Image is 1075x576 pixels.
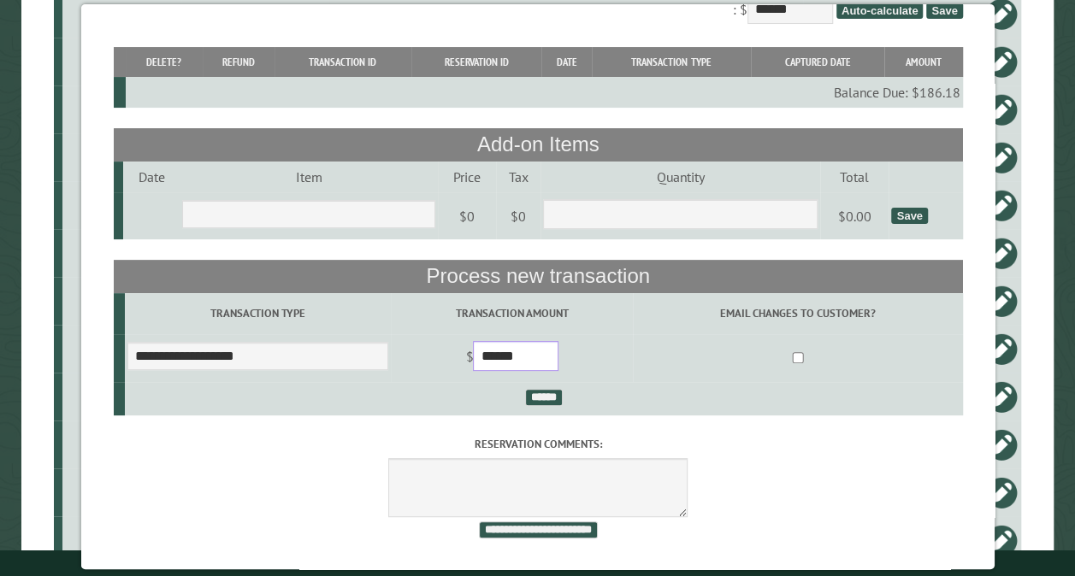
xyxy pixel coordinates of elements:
[391,334,633,382] td: $
[69,388,179,405] div: B6
[926,3,962,19] span: Save
[127,305,387,321] label: Transaction Type
[69,532,179,549] div: D10
[113,128,962,161] th: Add-on Items
[891,208,927,224] div: Save
[69,53,179,70] div: D6
[437,192,495,240] td: $0
[113,260,962,292] th: Process new transaction
[635,305,960,321] label: Email changes to customer?
[495,162,540,192] td: Tax
[69,436,179,453] div: C4
[495,192,540,240] td: $0
[883,47,962,77] th: Amount
[437,162,495,192] td: Price
[113,436,962,452] label: Reservation comments:
[819,162,888,192] td: Total
[69,340,179,357] div: T2
[69,149,179,166] div: CampStore
[411,47,541,77] th: Reservation ID
[836,3,923,19] span: Auto-calculate
[591,47,750,77] th: Transaction Type
[69,101,179,118] div: B2
[122,162,179,192] td: Date
[819,192,888,240] td: $0.00
[69,197,179,214] div: A3
[274,47,411,77] th: Transaction ID
[125,77,962,108] td: Balance Due: $186.18
[125,47,202,77] th: Delete?
[540,162,819,192] td: Quantity
[69,484,179,501] div: A12
[541,47,591,77] th: Date
[69,244,179,262] div: C2
[180,162,438,192] td: Item
[393,305,630,321] label: Transaction Amount
[750,47,883,77] th: Captured Date
[69,292,179,309] div: A7
[202,47,274,77] th: Refund
[69,5,179,22] div: B1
